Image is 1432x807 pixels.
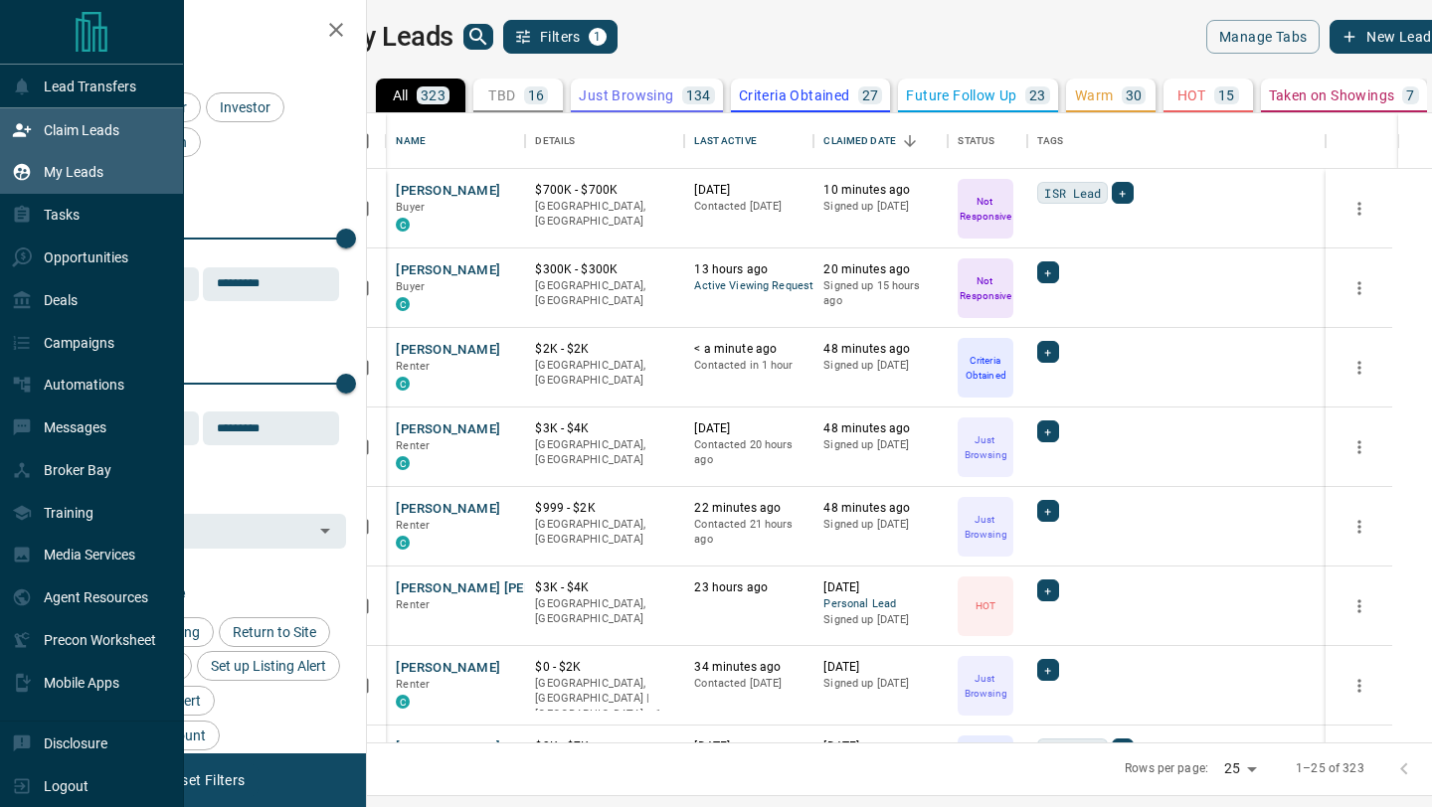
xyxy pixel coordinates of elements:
button: [PERSON_NAME] [396,500,500,519]
button: [PERSON_NAME] [396,341,500,360]
p: Toronto [535,676,674,723]
div: + [1037,579,1058,601]
p: Warm [1075,88,1114,102]
p: Not Responsive [960,273,1011,303]
p: Just Browsing [579,88,673,102]
button: Sort [896,127,924,155]
p: Just Browsing [960,671,1011,701]
p: Contacted 21 hours ago [694,517,804,548]
p: $300K - $300K [535,261,674,278]
span: Investor [213,99,277,115]
p: Contacted [DATE] [694,676,804,692]
p: Criteria Obtained [739,88,850,102]
p: 16 [528,88,545,102]
div: Details [525,113,684,169]
span: Set up Listing Alert [204,658,333,674]
button: more [1344,671,1374,701]
button: more [1344,353,1374,383]
p: 48 minutes ago [823,341,938,358]
p: Signed up [DATE] [823,676,938,692]
p: 15 [1218,88,1235,102]
p: Signed up [DATE] [823,199,938,215]
span: Buyer [396,201,425,214]
p: [GEOGRAPHIC_DATA], [GEOGRAPHIC_DATA] [535,437,674,468]
div: Return to Site [219,617,330,647]
p: HOT [976,598,995,613]
div: Tags [1037,113,1063,169]
p: Signed up [DATE] [823,612,938,628]
button: [PERSON_NAME] [396,659,500,678]
p: [DATE] [694,182,804,199]
div: Status [958,113,994,169]
p: 48 minutes ago [823,500,938,517]
button: more [1344,512,1374,542]
span: Return to Site [226,624,323,640]
div: condos.ca [396,456,410,470]
p: Contacted 20 hours ago [694,437,804,468]
p: < a minute ago [694,341,804,358]
span: Renter [396,598,430,611]
div: Claimed Date [823,113,896,169]
button: Manage Tabs [1206,20,1320,54]
p: [DATE] [694,420,804,437]
span: + [1119,183,1126,203]
span: Active Viewing Request [694,278,804,295]
p: 7 [1406,88,1414,102]
button: [PERSON_NAME] [396,420,500,439]
span: ISR Lead [1044,183,1101,203]
div: condos.ca [396,377,410,391]
span: + [1044,421,1051,441]
button: Filters1 [503,20,618,54]
p: Criteria Obtained [960,353,1011,383]
p: 1–25 of 323 [1296,760,1363,777]
p: 20 minutes ago [823,261,938,278]
div: Last Active [684,113,813,169]
p: Signed up [DATE] [823,517,938,533]
p: [DATE] [823,659,938,676]
span: Renter [396,519,430,532]
p: [DATE] [694,738,804,755]
div: Tags [1027,113,1326,169]
p: [DATE] [823,579,938,596]
p: 27 [862,88,879,102]
div: 25 [1216,754,1264,783]
span: + [1044,660,1051,680]
span: Personal Lead [823,596,938,613]
button: [PERSON_NAME] [396,738,500,757]
p: [GEOGRAPHIC_DATA], [GEOGRAPHIC_DATA] [535,278,674,309]
p: TBD [488,88,515,102]
p: Not Responsive [960,194,1011,224]
p: [GEOGRAPHIC_DATA], [GEOGRAPHIC_DATA] [535,596,674,627]
span: + [1044,501,1051,521]
p: 134 [686,88,711,102]
div: condos.ca [396,695,410,709]
button: search button [463,24,493,50]
span: + [1044,342,1051,362]
div: + [1037,659,1058,681]
p: $0 - $2K [535,659,674,676]
button: [PERSON_NAME] [396,261,500,280]
div: Name [386,113,525,169]
div: + [1037,500,1058,522]
h1: My Leads [339,21,453,53]
span: + [1044,262,1051,282]
p: 34 minutes ago [694,659,804,676]
button: [PERSON_NAME] [396,182,500,201]
div: + [1037,261,1058,283]
div: Details [535,113,575,169]
p: HOT [1177,88,1206,102]
span: 1 [591,30,605,44]
button: Open [311,517,339,545]
p: [DATE] [823,738,938,755]
p: $2K - $2K [535,341,674,358]
div: Set up Listing Alert [197,651,340,681]
p: 10 minutes ago [823,182,938,199]
p: 30 [1126,88,1143,102]
button: [PERSON_NAME] [PERSON_NAME] [396,579,608,598]
div: Last Active [694,113,756,169]
p: Just Browsing [960,512,1011,542]
button: more [1344,194,1374,224]
div: Claimed Date [813,113,948,169]
div: Name [396,113,426,169]
button: Reset Filters [151,763,258,797]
